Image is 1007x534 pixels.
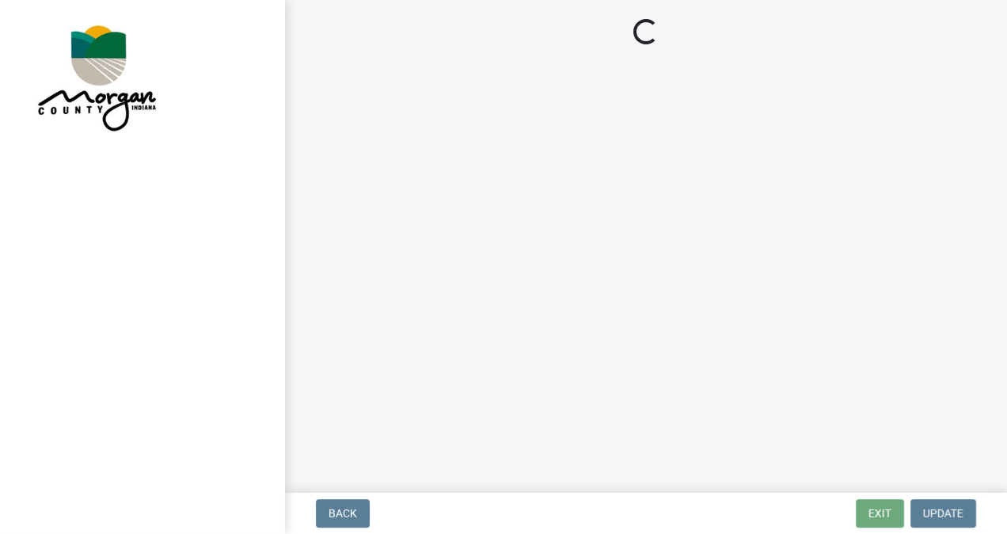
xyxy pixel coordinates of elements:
span: Back [329,507,357,520]
button: Update [910,499,976,528]
button: Exit [856,499,904,528]
img: Morgan County, Indiana [32,17,159,135]
span: Update [923,507,963,520]
button: Back [316,499,370,528]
